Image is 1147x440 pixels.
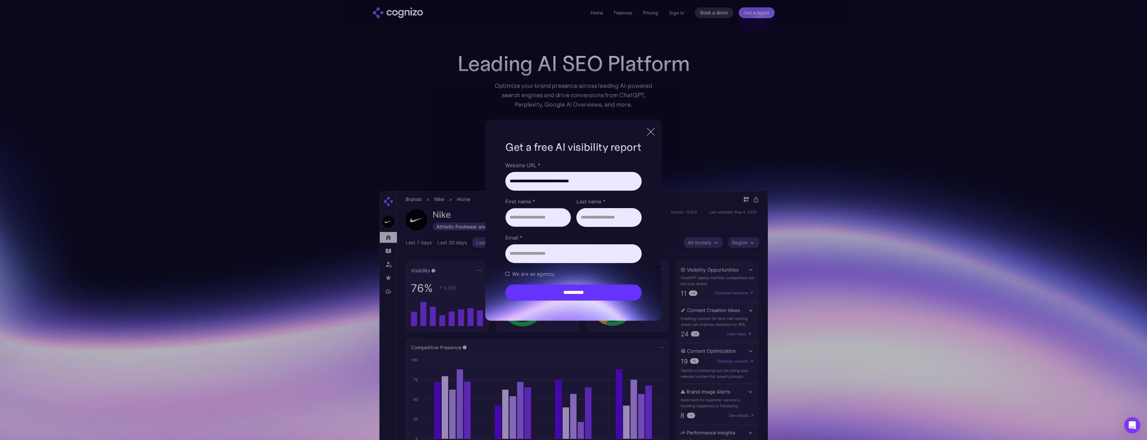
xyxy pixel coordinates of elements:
span: We are an agency [512,270,555,278]
label: Last name * [576,197,642,205]
form: Brand Report Form [505,161,641,301]
label: Website URL * [505,161,641,169]
label: First name * [505,197,571,205]
div: Open Intercom Messenger [1124,417,1140,433]
h1: Get a free AI visibility report [505,140,641,154]
label: Email * [505,234,641,242]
